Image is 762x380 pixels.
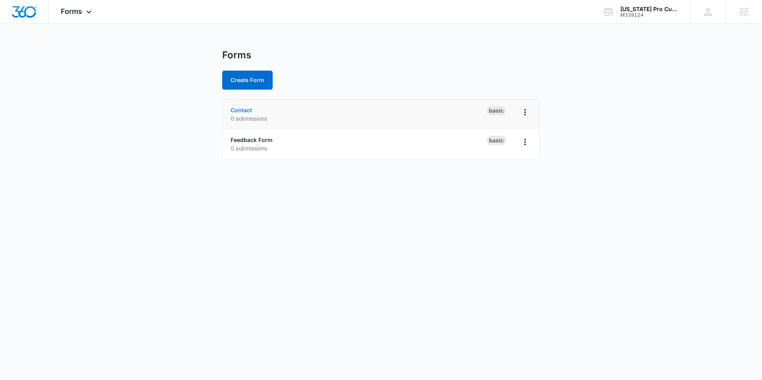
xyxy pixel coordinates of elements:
button: Create Form [222,71,273,90]
button: Overflow Menu [519,136,531,148]
span: Forms [61,7,82,15]
p: 0 submissions [231,114,487,123]
p: 0 submissions [231,144,487,152]
button: Overflow Menu [519,106,531,119]
h1: Forms [222,49,251,61]
div: Basic [487,136,506,145]
div: Basic [487,106,506,115]
div: account id [620,12,678,18]
div: account name [620,6,678,12]
a: Feedback Form [231,136,273,143]
a: Contact [231,107,252,113]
